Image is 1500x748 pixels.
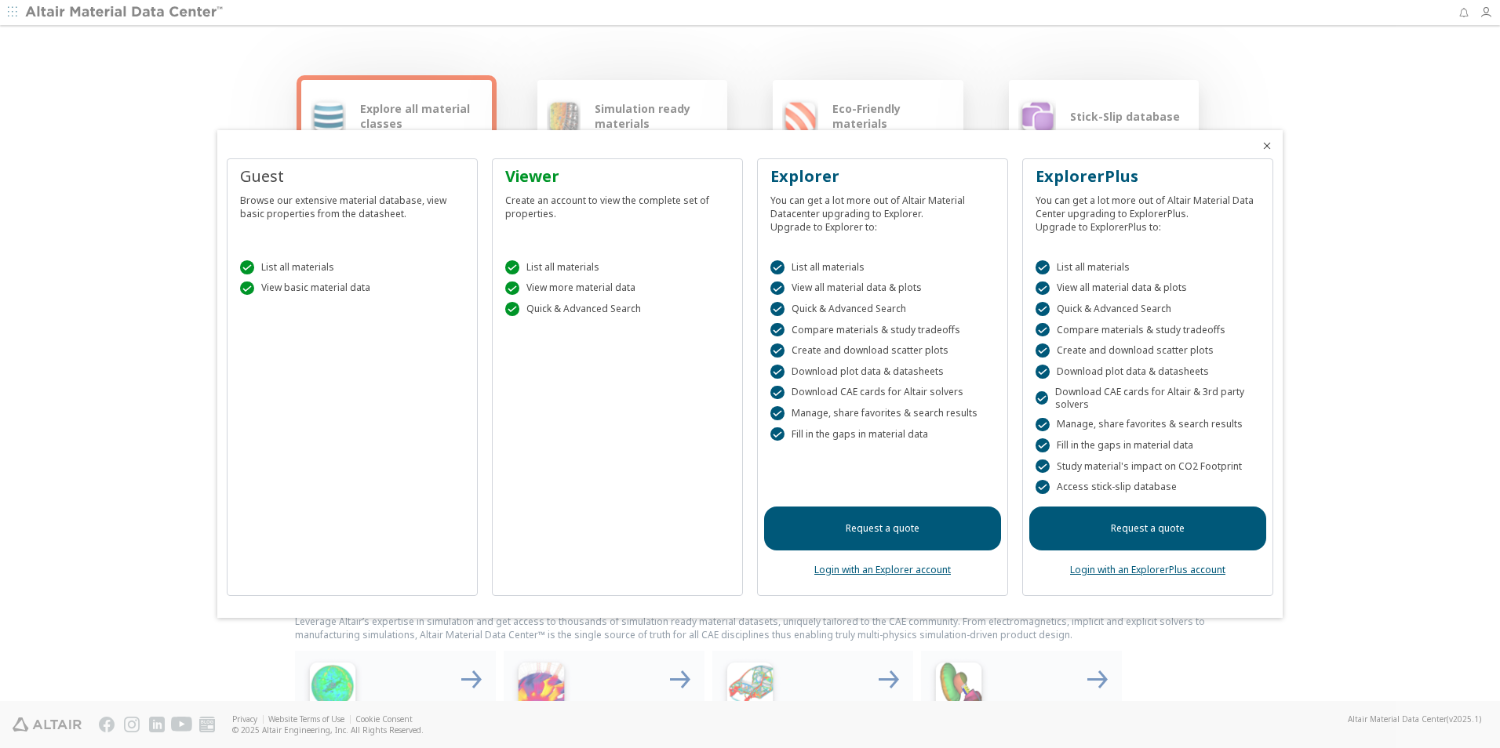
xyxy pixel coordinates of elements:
[505,187,730,220] div: Create an account to view the complete set of properties.
[240,165,464,187] div: Guest
[1036,480,1260,494] div: Access stick-slip database
[1036,459,1050,474] div: 
[1036,438,1050,452] div: 
[1036,459,1260,474] div: Study material's impact on CO2 Footprint
[1036,418,1050,432] div: 
[770,302,995,316] div: Quick & Advanced Search
[1029,507,1266,550] a: Request a quote
[240,281,464,296] div: View basic material data
[770,260,995,274] div: List all materials
[770,165,995,187] div: Explorer
[770,323,995,337] div: Compare materials & study tradeoffs
[1036,365,1260,379] div: Download plot data & datasheets
[240,187,464,220] div: Browse our extensive material database, view basic properties from the datasheet.
[770,260,785,274] div: 
[770,365,995,379] div: Download plot data & datasheets
[240,260,254,274] div: 
[770,323,785,337] div: 
[240,260,464,274] div: List all materials
[240,281,254,296] div: 
[764,507,1001,550] a: Request a quote
[505,281,730,296] div: View more material data
[770,187,995,234] div: You can get a lot more out of Altair Material Datacenter upgrading to Explorer. Upgrade to Explor...
[770,386,785,400] div: 
[770,406,785,420] div: 
[770,343,785,358] div: 
[770,281,995,296] div: View all material data & plots
[1036,302,1260,316] div: Quick & Advanced Search
[1036,165,1260,187] div: ExplorerPlus
[814,563,951,576] a: Login with an Explorer account
[1261,140,1273,152] button: Close
[505,260,730,274] div: List all materials
[1036,302,1050,316] div: 
[1036,391,1048,405] div: 
[1036,386,1260,411] div: Download CAE cards for Altair & 3rd party solvers
[770,365,785,379] div: 
[1036,281,1260,296] div: View all material data & plots
[505,281,519,296] div: 
[770,281,785,296] div: 
[1036,260,1050,274] div: 
[505,260,519,274] div: 
[770,386,995,400] div: Download CAE cards for Altair solvers
[770,406,995,420] div: Manage, share favorites & search results
[1036,323,1260,337] div: Compare materials & study tradeoffs
[1036,438,1260,452] div: Fill in the gaps in material data
[770,427,995,441] div: Fill in the gaps in material data
[1036,281,1050,296] div: 
[770,427,785,441] div: 
[770,343,995,358] div: Create and download scatter plots
[1036,187,1260,234] div: You can get a lot more out of Altair Material Data Center upgrading to ExplorerPlus. Upgrade to E...
[1036,260,1260,274] div: List all materials
[505,165,730,187] div: Viewer
[505,302,730,316] div: Quick & Advanced Search
[505,302,519,316] div: 
[1036,343,1050,358] div: 
[1036,365,1050,379] div: 
[1070,563,1225,576] a: Login with an ExplorerPlus account
[1036,343,1260,358] div: Create and download scatter plots
[770,302,785,316] div: 
[1036,480,1050,494] div: 
[1036,323,1050,337] div: 
[1036,418,1260,432] div: Manage, share favorites & search results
